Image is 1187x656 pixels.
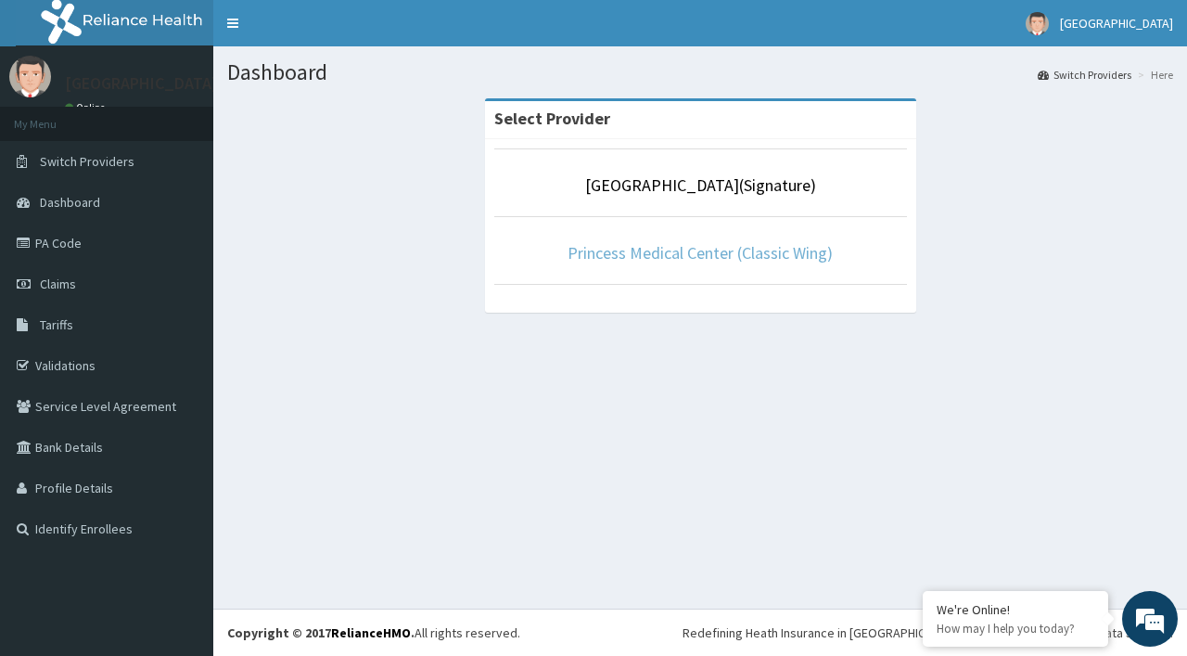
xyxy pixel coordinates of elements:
a: RelianceHMO [331,624,411,641]
span: Claims [40,276,76,292]
span: [GEOGRAPHIC_DATA] [1060,15,1173,32]
p: How may I help you today? [937,621,1094,637]
strong: Select Provider [494,108,610,129]
a: Online [65,101,109,114]
p: [GEOGRAPHIC_DATA] [65,75,218,92]
a: Switch Providers [1038,67,1131,83]
span: Tariffs [40,316,73,333]
img: User Image [1026,12,1049,35]
div: We're Online! [937,601,1094,618]
li: Here [1133,67,1173,83]
footer: All rights reserved. [213,609,1187,656]
a: [GEOGRAPHIC_DATA](Signature) [585,174,816,196]
h1: Dashboard [227,60,1173,84]
strong: Copyright © 2017 . [227,624,415,641]
img: User Image [9,56,51,97]
div: Redefining Heath Insurance in [GEOGRAPHIC_DATA] using Telemedicine and Data Science! [683,624,1173,642]
span: Switch Providers [40,153,134,170]
a: Princess Medical Center (Classic Wing) [568,242,833,264]
span: Dashboard [40,194,100,211]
